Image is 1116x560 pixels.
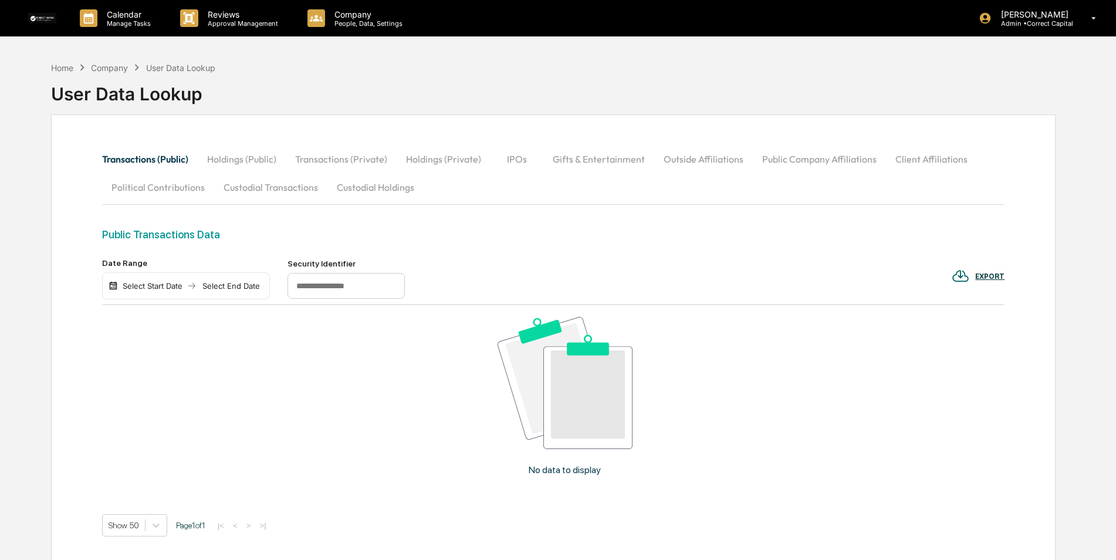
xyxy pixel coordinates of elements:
img: EXPORT [952,267,969,285]
img: logo [28,13,56,23]
div: Select End Date [199,281,263,291]
button: Holdings (Private) [397,145,491,173]
button: Outside Affiliations [654,145,753,173]
div: User Data Lookup [51,74,215,104]
button: Custodial Holdings [327,173,424,201]
button: IPOs [491,145,543,173]
div: Date Range [102,258,270,268]
button: |< [214,521,228,531]
div: User Data Lookup [146,63,215,73]
button: Gifts & Entertainment [543,145,654,173]
div: Security Identifier [288,259,405,268]
button: < [229,521,241,531]
div: Home [51,63,73,73]
img: No data [498,317,633,449]
p: People, Data, Settings [325,19,408,28]
div: Public Transactions Data [102,228,1005,241]
span: Page 1 of 1 [176,521,205,530]
p: Approval Management [198,19,284,28]
button: Custodial Transactions [214,173,327,201]
button: Holdings (Public) [198,145,286,173]
div: Select Start Date [120,281,185,291]
div: Company [91,63,128,73]
button: Political Contributions [102,173,214,201]
button: Client Affiliations [886,145,977,173]
button: >| [256,521,269,531]
p: Company [325,9,408,19]
p: Admin • Correct Capital [992,19,1074,28]
p: Manage Tasks [97,19,157,28]
button: Transactions (Private) [286,145,397,173]
button: > [243,521,255,531]
img: calendar [109,281,118,291]
div: EXPORT [975,272,1005,281]
button: Public Company Affiliations [753,145,886,173]
div: secondary tabs example [102,145,1005,201]
img: arrow right [187,281,197,291]
p: [PERSON_NAME] [992,9,1074,19]
button: Transactions (Public) [102,145,198,173]
p: Calendar [97,9,157,19]
p: Reviews [198,9,284,19]
p: No data to display [529,464,601,475]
